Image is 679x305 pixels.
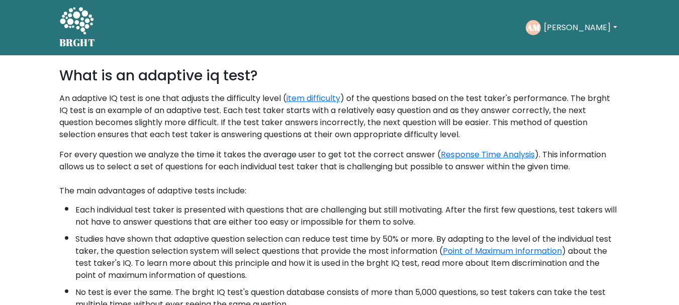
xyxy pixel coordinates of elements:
[75,199,620,228] li: Each individual test taker is presented with questions that are challenging but still motivating....
[59,37,95,49] h5: BRGHT
[59,4,95,51] a: BRGHT
[541,21,620,34] button: [PERSON_NAME]
[59,173,620,197] div: The main advantages of adaptive tests include:
[59,67,620,84] h3: What is an adaptive iq test?
[59,141,620,173] div: For every question we analyze the time it takes the average user to get tot the correct answer ( ...
[441,149,535,160] a: Response Time Analysis
[443,245,562,257] a: Point of Maximum Information
[286,92,340,104] a: item difficulty
[75,228,620,281] li: Studies have shown that adaptive question selection can reduce test time by 50% or more. By adapt...
[526,22,540,33] text: AM
[59,88,620,141] div: An adaptive IQ test is one that adjusts the difficulty level ( ) of the questions based on the te...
